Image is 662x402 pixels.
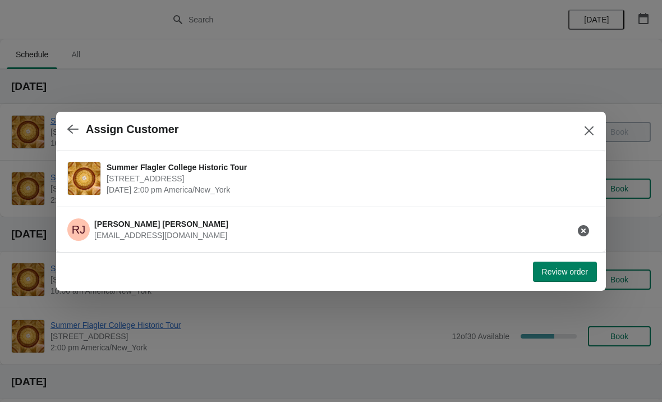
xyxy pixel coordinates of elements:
span: [EMAIL_ADDRESS][DOMAIN_NAME] [94,231,227,240]
button: Close [579,121,599,141]
span: [DATE] 2:00 pm America/New_York [107,184,589,195]
span: Summer Flagler College Historic Tour [107,162,589,173]
span: Rick [67,218,90,241]
button: Review order [533,262,597,282]
span: [PERSON_NAME] [PERSON_NAME] [94,220,228,229]
h2: Assign Customer [86,123,179,136]
img: Summer Flagler College Historic Tour | 74 King Street, St. Augustine, FL, USA | September 26 | 2:... [68,162,100,195]
span: Review order [542,267,588,276]
text: RJ [72,223,85,236]
span: [STREET_ADDRESS] [107,173,589,184]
